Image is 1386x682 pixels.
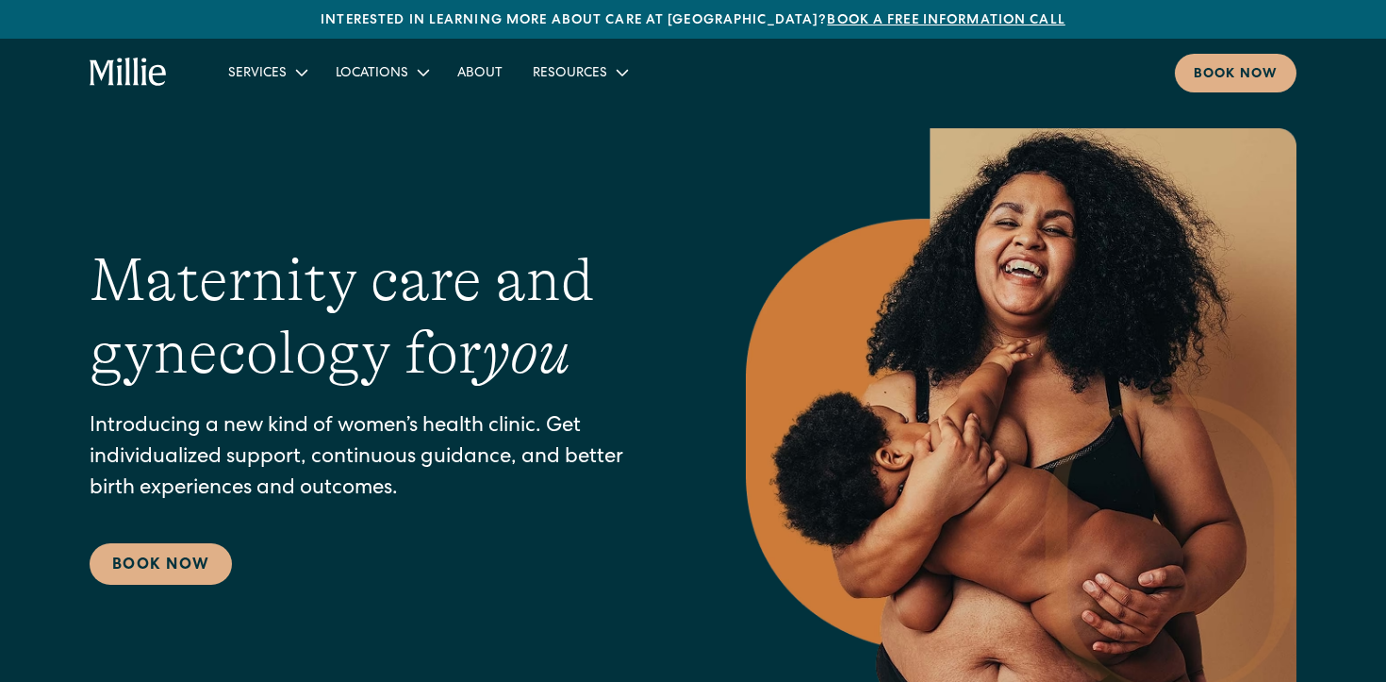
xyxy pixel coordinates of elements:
[228,64,287,84] div: Services
[533,64,607,84] div: Resources
[518,57,641,88] div: Resources
[1175,54,1296,92] a: Book now
[321,57,442,88] div: Locations
[827,14,1064,27] a: Book a free information call
[90,412,670,506] p: Introducing a new kind of women’s health clinic. Get individualized support, continuous guidance,...
[90,543,232,585] a: Book Now
[213,57,321,88] div: Services
[1194,65,1278,85] div: Book now
[442,57,518,88] a: About
[482,319,570,387] em: you
[90,244,670,390] h1: Maternity care and gynecology for
[90,58,168,88] a: home
[336,64,408,84] div: Locations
